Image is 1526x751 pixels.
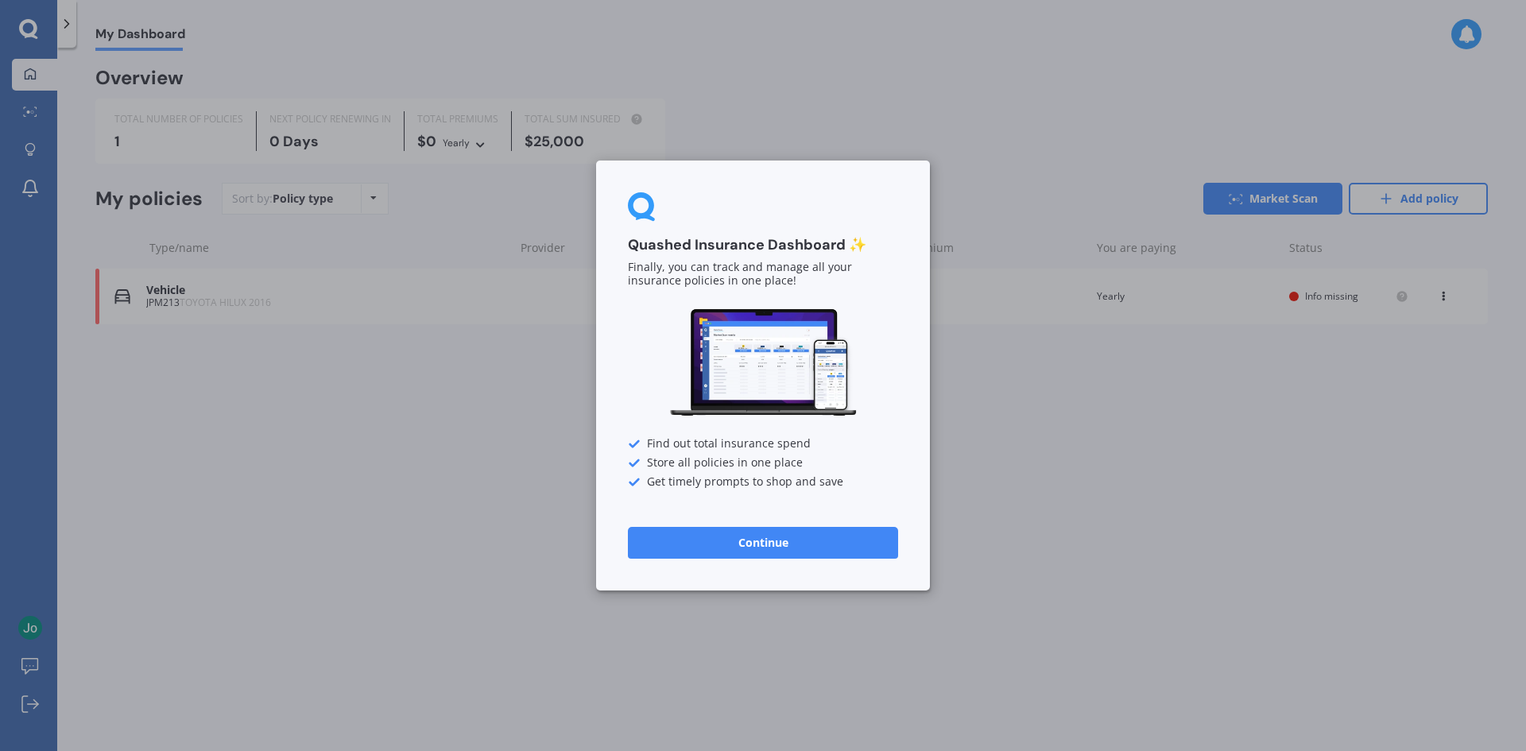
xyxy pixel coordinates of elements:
[628,438,898,451] div: Find out total insurance spend
[628,457,898,470] div: Store all policies in one place
[668,307,858,419] img: Dashboard
[628,236,898,254] h3: Quashed Insurance Dashboard ✨
[628,261,898,288] p: Finally, you can track and manage all your insurance policies in one place!
[628,527,898,559] button: Continue
[628,476,898,489] div: Get timely prompts to shop and save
